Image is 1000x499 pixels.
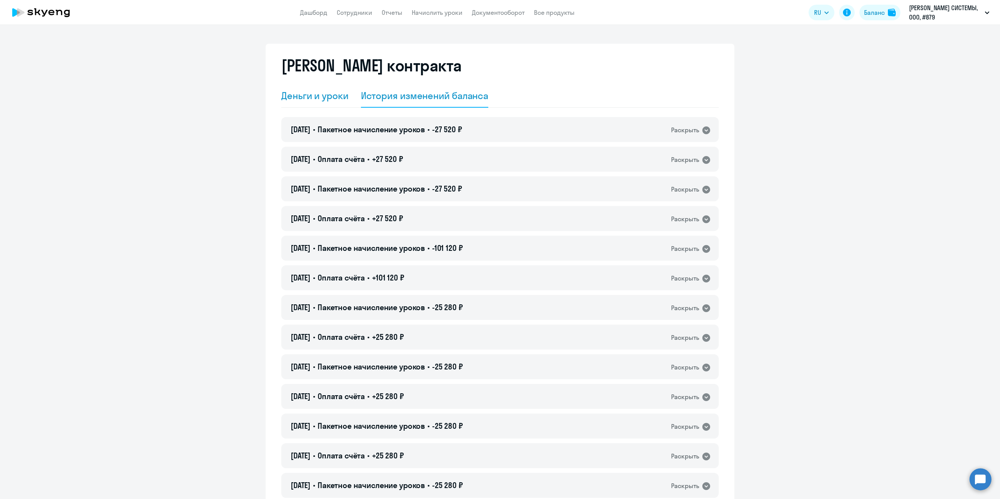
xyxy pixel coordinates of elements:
span: [DATE] [291,243,311,253]
span: • [427,362,430,371]
span: Пакетное начисление уроков [318,421,425,431]
div: Раскрыть [671,125,699,135]
a: Все продукты [534,9,575,16]
span: • [367,154,370,164]
span: Пакетное начисление уроков [318,480,425,490]
span: RU [814,8,821,17]
div: Раскрыть [671,155,699,165]
span: -101 120 ₽ [432,243,463,253]
div: Раскрыть [671,273,699,283]
span: Пакетное начисление уроков [318,362,425,371]
span: • [367,391,370,401]
span: [DATE] [291,213,311,223]
a: Начислить уроки [412,9,462,16]
span: [DATE] [291,184,311,194]
span: • [367,451,370,460]
span: • [427,184,430,194]
p: [PERSON_NAME] СИСТЕМЫ, ООО, #879 [909,3,982,22]
span: • [313,243,315,253]
div: Раскрыть [671,362,699,372]
div: Раскрыть [671,333,699,343]
span: Оплата счёта [318,154,365,164]
span: • [313,362,315,371]
span: [DATE] [291,362,311,371]
div: Раскрыть [671,422,699,432]
span: • [313,273,315,282]
span: +25 280 ₽ [372,332,404,342]
div: Раскрыть [671,481,699,491]
button: RU [809,5,834,20]
span: • [367,332,370,342]
div: Раскрыть [671,244,699,254]
span: +27 520 ₽ [372,213,403,223]
span: • [313,391,315,401]
span: • [313,154,315,164]
span: [DATE] [291,421,311,431]
span: Оплата счёта [318,213,365,223]
span: • [313,451,315,460]
span: -25 280 ₽ [432,480,463,490]
span: [DATE] [291,480,311,490]
span: Оплата счёта [318,451,365,460]
span: -27 520 ₽ [432,184,462,194]
div: Раскрыть [671,392,699,402]
span: • [427,124,430,134]
span: [DATE] [291,154,311,164]
span: Пакетное начисление уроков [318,124,425,134]
span: Пакетное начисление уроков [318,243,425,253]
span: [DATE] [291,391,311,401]
span: Оплата счёта [318,391,365,401]
div: Деньги и уроки [281,89,348,102]
span: • [367,213,370,223]
img: balance [888,9,896,16]
span: [DATE] [291,124,311,134]
span: -25 280 ₽ [432,302,463,312]
div: Баланс [864,8,885,17]
button: [PERSON_NAME] СИСТЕМЫ, ООО, #879 [905,3,993,22]
span: Оплата счёта [318,273,365,282]
span: -25 280 ₽ [432,421,463,431]
span: • [427,302,430,312]
span: -27 520 ₽ [432,124,462,134]
div: Раскрыть [671,303,699,313]
span: • [313,213,315,223]
span: • [313,332,315,342]
span: • [427,243,430,253]
a: Дашборд [300,9,327,16]
span: • [367,273,370,282]
span: • [427,480,430,490]
span: +27 520 ₽ [372,154,403,164]
span: • [313,421,315,431]
span: +25 280 ₽ [372,451,404,460]
span: [DATE] [291,451,311,460]
span: • [427,421,430,431]
div: Раскрыть [671,451,699,461]
span: Пакетное начисление уроков [318,302,425,312]
span: • [313,124,315,134]
span: +101 120 ₽ [372,273,404,282]
span: -25 280 ₽ [432,362,463,371]
span: [DATE] [291,302,311,312]
span: • [313,480,315,490]
span: +25 280 ₽ [372,391,404,401]
a: Документооборот [472,9,525,16]
span: • [313,184,315,194]
h2: [PERSON_NAME] контракта [281,56,462,75]
div: История изменений баланса [361,89,489,102]
span: [DATE] [291,273,311,282]
a: Отчеты [382,9,402,16]
span: Оплата счёта [318,332,365,342]
span: Пакетное начисление уроков [318,184,425,194]
button: Балансbalance [859,5,900,20]
span: [DATE] [291,332,311,342]
div: Раскрыть [671,214,699,224]
span: • [313,302,315,312]
div: Раскрыть [671,185,699,194]
a: Сотрудники [337,9,372,16]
